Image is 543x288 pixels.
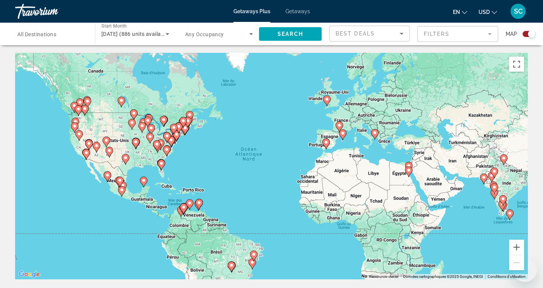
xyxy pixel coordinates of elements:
[369,274,399,279] button: Raccourcis-clavier
[509,57,524,72] button: Basculer en plein écran
[417,26,498,42] button: Filter
[17,31,56,37] span: All Destinations
[336,31,375,37] span: Best Deals
[259,27,322,41] button: Search
[514,8,523,15] span: SC
[403,274,483,279] span: Données cartographiques ©2025 Google, INEGI
[101,23,127,29] span: Start Month
[453,9,460,15] span: en
[101,31,170,37] span: [DATE] (886 units available)
[488,274,526,279] a: Conditions d'utilisation (s'ouvre dans un nouvel onglet)
[453,6,467,17] button: Change language
[336,29,403,38] mat-select: Sort by
[479,6,497,17] button: Change currency
[479,9,490,15] span: USD
[17,270,42,279] img: Google
[285,8,310,14] a: Getaways
[17,270,42,279] a: Ouvrir cette zone dans Google Maps (s'ouvre dans une nouvelle fenêtre)
[508,3,528,19] button: User Menu
[233,8,270,14] a: Getaways Plus
[513,258,537,282] iframe: Bouton de lancement de la fenêtre de messagerie
[506,29,517,39] span: Map
[509,255,524,270] button: Zoom arrière
[509,240,524,255] button: Zoom avant
[278,31,303,37] span: Search
[185,31,224,37] span: Any Occupancy
[15,2,90,21] a: Travorium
